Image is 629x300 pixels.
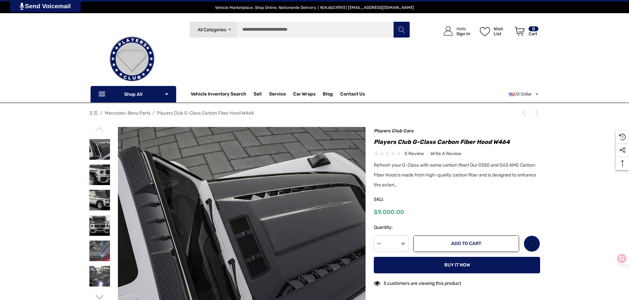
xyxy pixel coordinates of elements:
img: Players Club Carbon Fiber G Class Hood [89,139,110,160]
a: Mercedes-Benz Parts [105,110,150,116]
p: Hello [456,26,470,31]
img: PjwhLS0gR2VuZXJhdG9yOiBHcmF2aXQuaW8gLS0+PHN2ZyB4bWxucz0iaHR0cDovL3d3dy53My5vcmcvMjAwMC9zdmciIHhtb... [20,3,24,10]
a: Previous [521,110,530,116]
label: Quantity: [374,224,408,232]
a: Contact Us [340,91,365,98]
span: 0 review [404,150,424,158]
a: Players Club G-Class Carbon Fiber Hood W464 [157,110,254,116]
span: $9,000.00 [374,208,404,216]
img: Players Club Carbon Fiber Custom G63 AMG Hood [89,215,110,236]
span: Write a Review [430,151,461,157]
a: Vehicle Inventory Search [191,91,246,98]
a: Write a Review [430,150,461,158]
img: Players Club Carbon Fiber Custom G550 Hood [89,266,110,286]
a: Cart with 0 items [512,20,539,45]
span: Vehicle Marketplace. Shop Online. Nationwide Delivery. | 404.602.9593 | [EMAIL_ADDRESS][DOMAIN_NAME] [215,5,414,10]
img: Players Club Carbon Fiber Custom G63 AMG Hood [89,190,110,210]
p: 0 [529,26,538,31]
div: 5 customers are viewing this product [374,277,461,287]
span: SKU: [374,195,407,204]
p: Sign In [456,31,470,36]
a: Wish List Wish List [477,20,512,42]
a: 主页 [89,110,98,116]
button: Search [393,21,410,38]
nav: Breadcrumb [89,107,540,119]
img: Players Club | Cars For Sale [99,26,165,92]
svg: Icon Arrow Down [227,27,232,32]
a: Wish List [524,235,540,252]
a: Blog [323,91,333,98]
img: Players Club Carbon Fiber G Class Hood [89,164,110,185]
span: Car Wraps [293,91,315,98]
a: Players Club Cars [374,128,414,134]
svg: Icon Arrow Down [164,92,169,96]
a: Sell [254,88,269,101]
svg: Review Your Cart [515,27,525,36]
svg: Recently Viewed [619,134,626,140]
span: Sell [254,91,262,98]
a: Next [531,110,540,116]
p: Wish List [494,26,511,36]
span: Refresh your G-Class with some carbon fiber! Our G550 and G63 AMG Carbon Fiber Hood is made from ... [374,162,536,188]
a: All Categories Icon Arrow Down Icon Arrow Up [189,21,237,38]
span: All Categories [197,27,226,33]
svg: Top [616,160,629,167]
p: Cart [529,31,538,36]
svg: Icon User Account [444,26,453,36]
button: Buy it now [374,257,540,273]
svg: Wish List [528,240,536,248]
a: Service [269,91,286,98]
a: Car Wraps [293,88,323,101]
svg: Social Media [619,147,626,153]
svg: Icon Line [98,91,108,98]
img: Players Club Carbon Fiber Custom G580 Hood [89,240,110,261]
a: USD [509,88,539,101]
svg: Go to slide 2 of 2 [96,125,104,133]
p: Shop All [91,86,176,102]
button: Add to Cart [413,235,519,252]
a: Sign in [436,20,474,42]
h1: Players Club G-Class Carbon Fiber Hood W464 [374,137,540,147]
svg: Wish List [480,27,490,36]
